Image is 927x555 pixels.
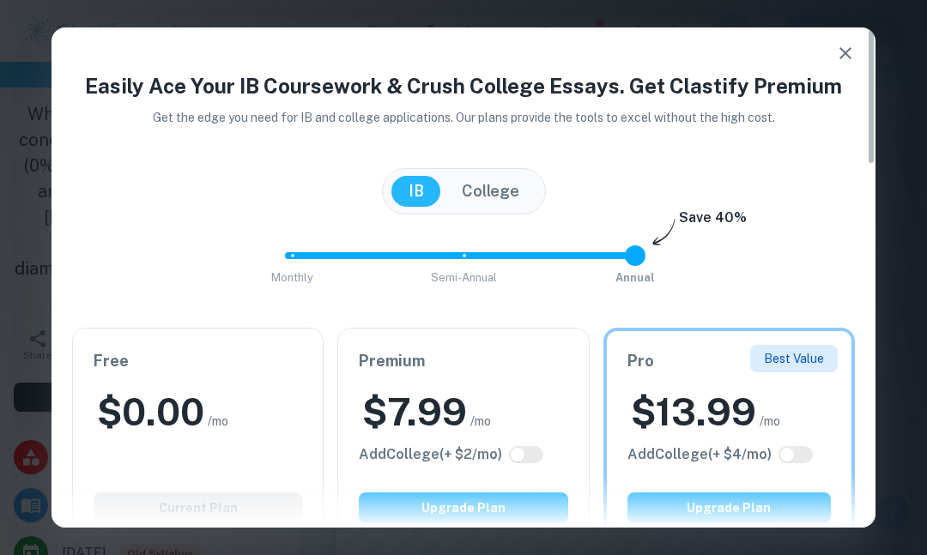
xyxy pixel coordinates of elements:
h6: Premium [359,349,567,373]
h2: $ 13.99 [631,387,756,437]
h6: Save 40% [679,208,747,237]
p: Best Value [764,349,824,368]
span: Monthly [271,271,313,284]
h6: Pro [627,349,831,373]
img: subscription-arrow.svg [652,218,676,247]
button: IB [391,176,441,207]
h4: Easily Ace Your IB Coursework & Crush College Essays. Get Clastify Premium [72,70,855,101]
span: /mo [760,412,780,431]
span: Annual [615,271,655,284]
span: /mo [208,412,228,431]
h6: Free [94,349,302,373]
h2: $ 0.00 [97,387,204,437]
span: /mo [470,412,491,431]
h6: Click to see all the additional College features. [627,444,772,465]
h2: $ 7.99 [362,387,467,437]
span: Semi-Annual [431,271,497,284]
h6: Click to see all the additional College features. [359,444,502,465]
p: Get the edge you need for IB and college applications. Our plans provide the tools to excel witho... [150,108,777,127]
button: College [445,176,536,207]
